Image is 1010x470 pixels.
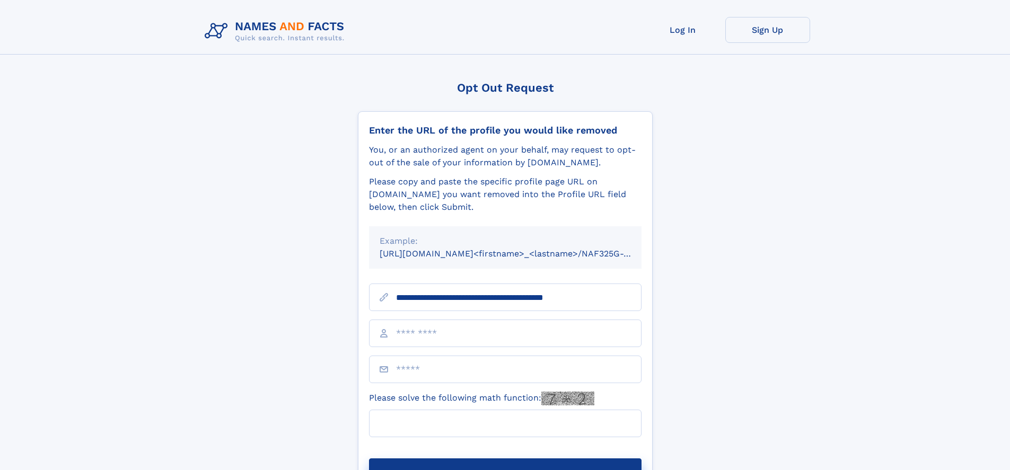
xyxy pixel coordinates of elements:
a: Sign Up [725,17,810,43]
a: Log In [640,17,725,43]
div: Enter the URL of the profile you would like removed [369,125,642,136]
small: [URL][DOMAIN_NAME]<firstname>_<lastname>/NAF325G-xxxxxxxx [380,249,662,259]
div: Example: [380,235,631,247]
div: You, or an authorized agent on your behalf, may request to opt-out of the sale of your informatio... [369,144,642,169]
label: Please solve the following math function: [369,392,594,405]
div: Please copy and paste the specific profile page URL on [DOMAIN_NAME] you want removed into the Pr... [369,175,642,214]
div: Opt Out Request [358,81,653,94]
img: Logo Names and Facts [200,17,353,46]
